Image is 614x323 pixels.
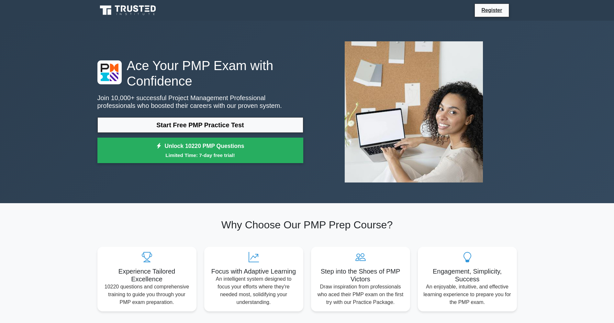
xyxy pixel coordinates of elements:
p: Draw inspiration from professionals who aced their PMP exam on the first try with our Practice Pa... [316,283,405,306]
h5: Experience Tailored Excellence [103,267,191,283]
h1: Ace Your PMP Exam with Confidence [97,58,303,89]
h2: Why Choose Our PMP Prep Course? [97,219,517,231]
p: An enjoyable, intuitive, and effective learning experience to prepare you for the PMP exam. [423,283,512,306]
a: Start Free PMP Practice Test [97,117,303,133]
a: Register [477,6,506,14]
h5: Step into the Shoes of PMP Victors [316,267,405,283]
h5: Focus with Adaptive Learning [209,267,298,275]
small: Limited Time: 7-day free trial! [106,151,295,159]
p: 10220 questions and comprehensive training to guide you through your PMP exam preparation. [103,283,191,306]
p: Join 10,000+ successful Project Management Professional professionals who boosted their careers w... [97,94,303,109]
a: Unlock 10220 PMP QuestionsLimited Time: 7-day free trial! [97,138,303,163]
p: An intelligent system designed to focus your efforts where they're needed most, solidifying your ... [209,275,298,306]
h5: Engagement, Simplicity, Success [423,267,512,283]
